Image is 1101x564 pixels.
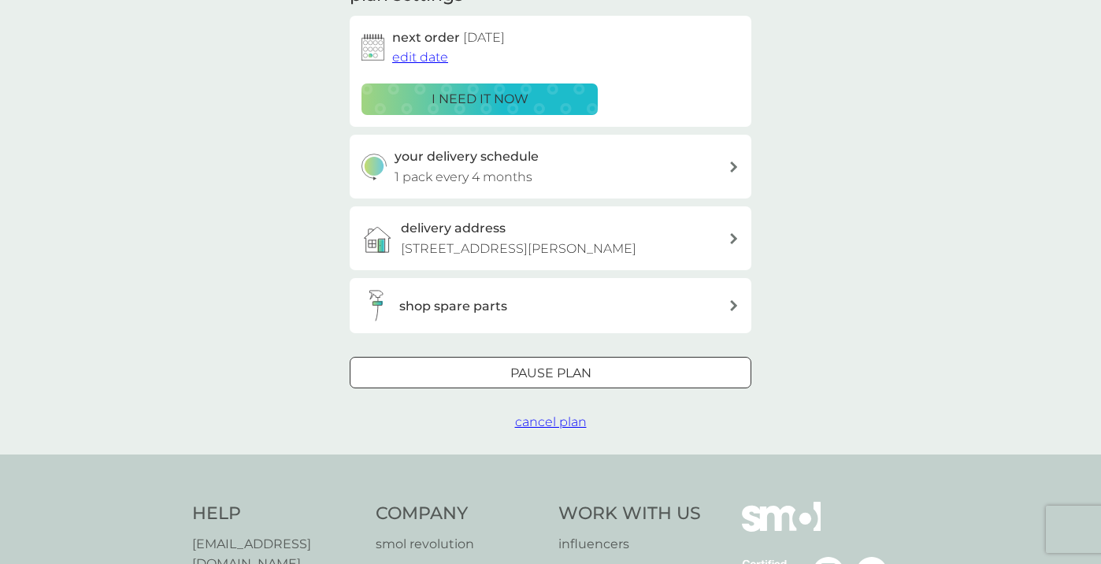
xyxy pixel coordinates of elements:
h3: your delivery schedule [395,147,539,167]
h3: delivery address [401,218,506,239]
button: cancel plan [515,412,587,432]
h4: Work With Us [558,502,701,526]
img: smol [742,502,821,555]
button: your delivery schedule1 pack every 4 months [350,135,751,199]
h4: Company [376,502,543,526]
button: i need it now [361,83,598,115]
button: Pause plan [350,357,751,388]
h2: next order [392,28,505,48]
p: Pause plan [510,363,591,384]
a: smol revolution [376,534,543,555]
p: i need it now [432,89,528,109]
a: delivery address[STREET_ADDRESS][PERSON_NAME] [350,206,751,270]
button: edit date [392,47,448,68]
h3: shop spare parts [399,296,507,317]
a: influencers [558,534,701,555]
span: [DATE] [463,30,505,45]
h4: Help [192,502,360,526]
span: edit date [392,50,448,65]
p: [STREET_ADDRESS][PERSON_NAME] [401,239,636,259]
span: cancel plan [515,414,587,429]
p: 1 pack every 4 months [395,167,532,187]
button: shop spare parts [350,278,751,333]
